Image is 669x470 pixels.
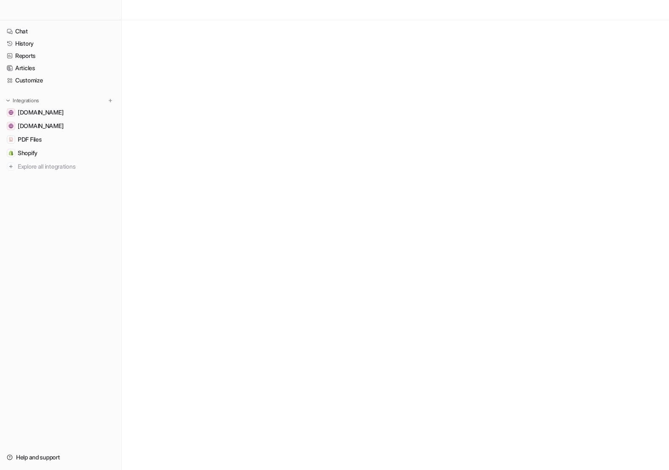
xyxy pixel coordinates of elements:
[13,97,39,104] p: Integrations
[8,150,14,156] img: Shopify
[7,162,15,171] img: explore all integrations
[18,160,115,173] span: Explore all integrations
[5,98,11,104] img: expand menu
[3,25,118,37] a: Chat
[3,161,118,172] a: Explore all integrations
[18,149,38,157] span: Shopify
[18,135,41,144] span: PDF Files
[18,108,63,117] span: [DOMAIN_NAME]
[3,38,118,49] a: History
[3,147,118,159] a: ShopifyShopify
[3,96,41,105] button: Integrations
[8,137,14,142] img: PDF Files
[3,120,118,132] a: www.lioninox.com[DOMAIN_NAME]
[3,107,118,118] a: handwashbasin.com[DOMAIN_NAME]
[3,74,118,86] a: Customize
[3,50,118,62] a: Reports
[8,110,14,115] img: handwashbasin.com
[18,122,63,130] span: [DOMAIN_NAME]
[8,123,14,128] img: www.lioninox.com
[3,451,118,463] a: Help and support
[3,134,118,145] a: PDF FilesPDF Files
[3,62,118,74] a: Articles
[107,98,113,104] img: menu_add.svg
